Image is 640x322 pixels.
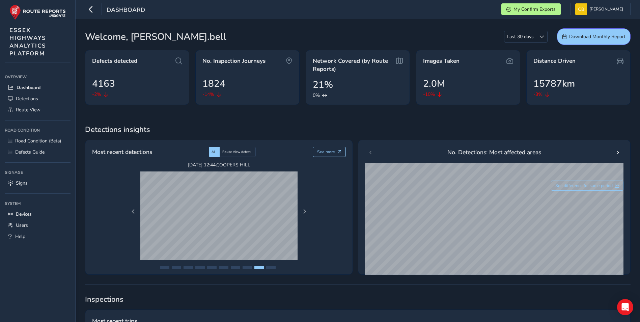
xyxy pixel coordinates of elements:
span: Detections insights [85,125,631,135]
button: Next Page [300,207,309,216]
button: Page 8 [243,266,252,269]
a: Signs [5,178,71,189]
div: Signage [5,167,71,178]
img: rr logo [9,5,66,20]
span: ESSEX HIGHWAYS ANALYTICS PLATFORM [9,26,46,57]
button: Page 5 [207,266,217,269]
a: Dashboard [5,82,71,93]
a: Detections [5,93,71,104]
button: Page 10 [266,266,276,269]
span: Users [16,222,28,229]
button: Page 7 [231,266,240,269]
span: 1824 [202,77,225,91]
span: -2% [92,91,101,98]
span: Route View [16,107,40,113]
button: Page 3 [184,266,193,269]
img: diamond-layout [575,3,587,15]
span: Welcome, [PERSON_NAME].bell [85,30,226,44]
div: Road Condition [5,125,71,135]
div: System [5,198,71,209]
span: See more [317,149,335,155]
span: Signs [16,180,28,186]
span: Most recent detections [92,147,152,156]
button: My Confirm Exports [501,3,561,15]
span: Network Covered (by Route Reports) [313,57,394,73]
span: -3% [533,91,542,98]
button: See more [313,147,346,157]
button: Page 1 [160,266,169,269]
span: Devices [16,211,32,217]
span: No. Inspection Journeys [202,57,266,65]
div: AI [209,147,220,157]
span: 0% [313,92,320,99]
span: Route View defect [222,150,251,154]
span: Help [15,233,25,240]
span: Download Monthly Report [569,33,625,40]
span: [PERSON_NAME] [589,3,623,15]
span: Distance Driven [533,57,576,65]
a: Road Condition (Beta) [5,135,71,146]
a: Users [5,220,71,231]
span: Defects Guide [15,149,45,155]
span: -10% [423,91,435,98]
a: Devices [5,209,71,220]
span: Dashboard [17,84,40,91]
button: Page 9 [254,266,264,269]
span: 15787km [533,77,575,91]
span: No. Detections: Most affected areas [447,148,541,157]
span: Dashboard [107,6,145,15]
span: Last 30 days [504,31,536,42]
div: Overview [5,72,71,82]
span: Defects detected [92,57,137,65]
span: Detections [16,96,38,102]
span: [DATE] 12:44 , COOPERS HILL [140,162,298,168]
span: 4163 [92,77,115,91]
div: Route View defect [220,147,256,157]
span: AI [212,150,215,154]
span: 21% [313,78,333,92]
a: Help [5,231,71,242]
span: Images Taken [423,57,460,65]
span: My Confirm Exports [513,6,556,12]
span: Road Condition (Beta) [15,138,61,144]
button: Page 2 [172,266,181,269]
span: 2.0M [423,77,445,91]
button: Page 6 [219,266,228,269]
a: Route View [5,104,71,115]
button: See difference for same period [551,181,624,191]
span: See difference for same period [555,183,613,188]
div: Open Intercom Messenger [617,299,633,315]
span: -14% [202,91,214,98]
button: Download Monthly Report [557,28,631,45]
a: Defects Guide [5,146,71,158]
button: Previous Page [129,207,138,216]
button: [PERSON_NAME] [575,3,625,15]
button: Page 4 [195,266,205,269]
span: Inspections [85,294,631,304]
